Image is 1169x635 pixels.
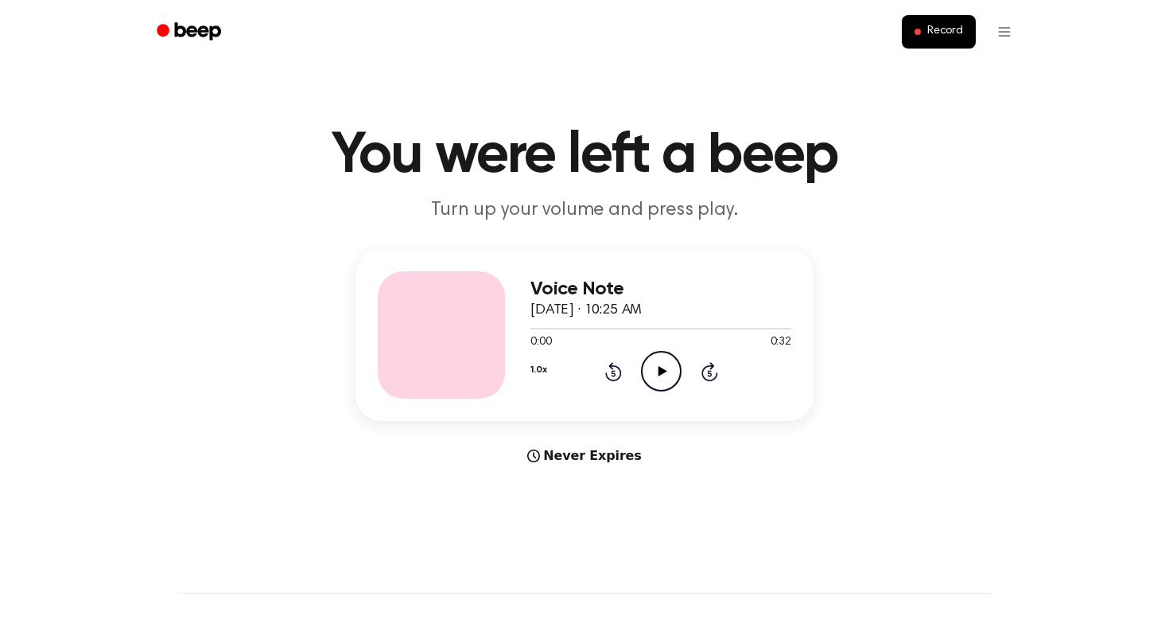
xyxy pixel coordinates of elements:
[902,15,976,49] button: Record
[530,279,791,300] h3: Voice Note
[355,446,814,466] div: Never Expires
[146,17,235,48] a: Beep
[279,197,890,224] p: Turn up your volume and press play.
[985,13,1023,51] button: Open menu
[530,356,546,384] button: 1.0x
[177,127,992,185] h1: You were left a beep
[530,303,642,317] span: [DATE] · 10:25 AM
[771,334,791,351] span: 0:32
[927,25,963,39] span: Record
[530,334,551,351] span: 0:00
